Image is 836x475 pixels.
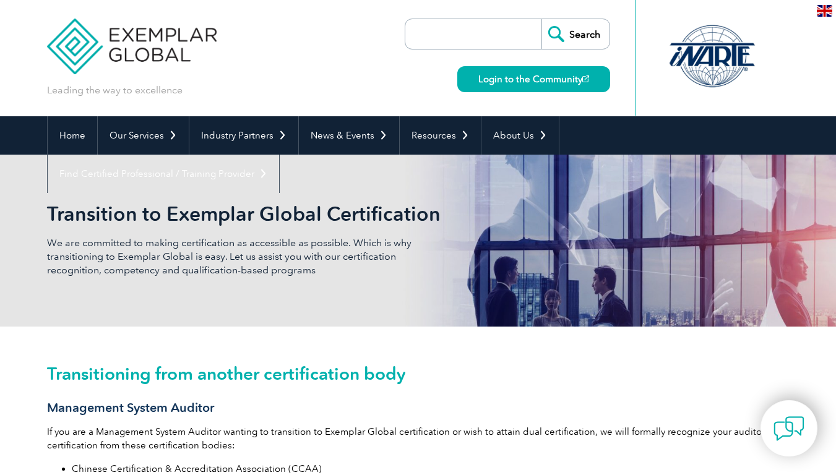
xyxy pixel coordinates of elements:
[98,116,189,155] a: Our Services
[47,364,790,383] h2: Transitioning from another certification body
[48,155,279,193] a: Find Certified Professional / Training Provider
[457,66,610,92] a: Login to the Community
[47,400,790,416] h3: Management System Auditor
[47,236,418,277] p: We are committed to making certification as accessible as possible. Which is why transitioning to...
[481,116,559,155] a: About Us
[582,75,589,82] img: open_square.png
[817,5,832,17] img: en
[189,116,298,155] a: Industry Partners
[400,116,481,155] a: Resources
[48,116,97,155] a: Home
[47,83,183,97] p: Leading the way to excellence
[47,425,790,452] p: If you are a Management System Auditor wanting to transition to Exemplar Global certification or ...
[47,204,567,224] h2: Transition to Exemplar Global Certification
[541,19,610,49] input: Search
[774,413,804,444] img: contact-chat.png
[299,116,399,155] a: News & Events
